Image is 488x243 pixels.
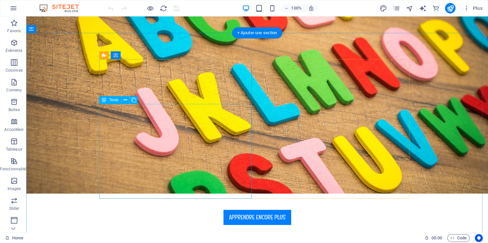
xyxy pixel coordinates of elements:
[291,4,302,12] h6: 100%
[392,4,400,12] button: pages
[463,5,482,12] span: Plus
[432,4,440,12] button: commerce
[4,127,24,132] p: Accordéon
[109,98,119,102] span: Texte
[431,234,442,242] span: 00 00
[450,234,467,242] span: Code
[379,4,387,12] button: design
[436,235,437,240] span: :
[159,4,167,12] button: reload
[419,5,426,12] i: AI Writer
[406,5,413,12] i: Navigateur
[9,107,20,112] p: Boîtes
[475,234,483,242] button: Usercentrics
[160,5,167,12] i: Actualiser la page
[9,206,19,211] p: Slider
[232,27,283,38] div: + Ajouter une section
[38,4,87,12] img: Editor Logo
[447,234,470,242] button: Code
[445,3,455,13] button: publish
[6,68,23,73] p: Colonnes
[425,234,442,242] h6: Durée de la session
[8,186,21,191] p: Images
[419,4,427,12] button: text_generator
[6,147,22,152] p: Tableaux
[7,28,21,34] p: Favoris
[146,4,154,12] button: Cliquez ici pour quitter le mode Aperçu et poursuivre l'édition.
[461,3,485,13] button: Plus
[392,5,400,12] i: Pages (Ctrl+Alt+S)
[379,5,387,12] i: Design (Ctrl+Alt+Y)
[6,48,22,53] p: Éléments
[406,4,413,12] button: navigator
[308,5,314,11] i: Lors du redimensionnement, ajuster automatiquement le niveau de zoom en fonction de l'appareil sé...
[5,234,23,242] a: Cliquez pour annuler la sélection. Double-cliquez pour ouvrir Pages.
[432,5,439,12] i: E-commerce
[446,5,454,12] i: Publier
[6,87,22,93] p: Contenu
[281,4,305,12] button: 100%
